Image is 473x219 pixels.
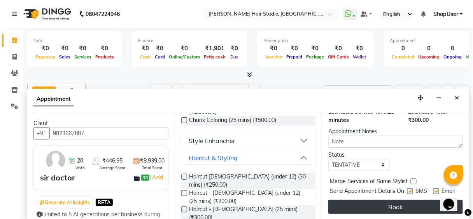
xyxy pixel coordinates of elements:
[390,54,417,60] span: Completed
[330,187,404,197] span: Send Appointment Details On
[33,92,74,106] span: Appointment
[86,3,120,25] b: 08047224946
[167,44,202,53] div: ₹0
[263,37,368,44] div: Redemption
[72,44,93,53] div: ₹0
[77,157,83,165] span: 20
[189,189,310,205] span: Haircut - [DEMOGRAPHIC_DATA] (under 12) (25 mins) (₹200.00)
[328,200,463,214] button: Book
[138,54,153,60] span: Cash
[442,54,464,60] span: Ongoing
[351,54,368,60] span: Wallet
[151,85,171,97] span: Today
[35,87,50,94] span: Junaid
[324,85,392,97] input: Search Appointment
[93,44,116,53] div: ₹0
[206,86,245,97] input: 2025-09-01
[202,54,228,60] span: Petty cash
[44,149,67,172] img: avatar
[93,54,116,60] span: Products
[304,44,326,53] div: ₹0
[304,54,326,60] span: Package
[440,188,465,211] iframe: chat widget
[390,44,417,53] div: 0
[33,119,168,127] div: Client
[33,127,50,140] button: +91
[328,127,463,136] div: Appointment Notes
[33,54,57,60] span: Expenses
[103,157,123,165] span: ₹446.95
[49,127,168,140] input: Search by Name/Mobile/Email/Code
[151,173,165,182] a: Add
[184,134,313,148] button: Style Enhancher
[326,44,351,53] div: ₹0
[408,108,448,115] span: Estimated Total:
[408,117,429,124] span: ₹300.00
[138,37,241,44] div: Finance
[397,86,424,97] button: ADD NEW
[100,165,126,171] span: Average Spent
[57,44,72,53] div: ₹0
[142,165,163,171] span: Total Spent
[138,44,153,53] div: ₹0
[189,173,310,189] span: Haircut [DEMOGRAPHIC_DATA] (under 12) (30 mins) (₹250.00)
[75,165,85,171] span: Visits
[33,37,116,44] div: Total
[202,44,228,53] div: ₹1,901
[33,44,57,53] div: ₹0
[37,197,92,208] button: Generate AI Insights
[96,199,113,206] span: BETA
[72,54,93,60] span: Services
[442,44,464,53] div: 0
[284,54,304,60] span: Prepaid
[417,54,442,60] span: Upcoming
[67,87,79,93] span: +6
[228,44,241,53] div: ₹0
[441,187,455,197] span: Email
[351,44,368,53] div: ₹0
[452,92,463,104] button: Close
[328,151,390,159] div: Status
[153,54,167,60] span: Card
[20,3,73,25] img: logo
[284,44,304,53] div: ₹0
[228,54,240,60] span: Due
[189,116,277,126] span: Chunk Coloring (25 mins) (₹500.00)
[189,153,238,162] div: Haircut & Styling
[140,157,165,165] span: ₹8,939.00
[167,54,202,60] span: Online/Custom
[153,44,167,53] div: ₹0
[141,175,149,181] span: ₹0
[149,173,165,182] span: |
[184,151,313,165] button: Haircut & Styling
[263,54,284,60] span: Voucher
[57,54,72,60] span: Sales
[50,87,53,94] a: x
[40,172,75,184] div: sir doctor
[433,10,458,18] span: ShopUser
[417,44,442,53] div: 0
[330,177,408,187] span: Merge Services of Same Stylist
[328,108,394,124] span: 25 minutes
[328,108,388,115] span: Estimated Service Time:
[263,44,284,53] div: ₹0
[415,187,427,197] span: SMS
[189,136,236,145] div: Style Enhancher
[326,54,351,60] span: Gift Cards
